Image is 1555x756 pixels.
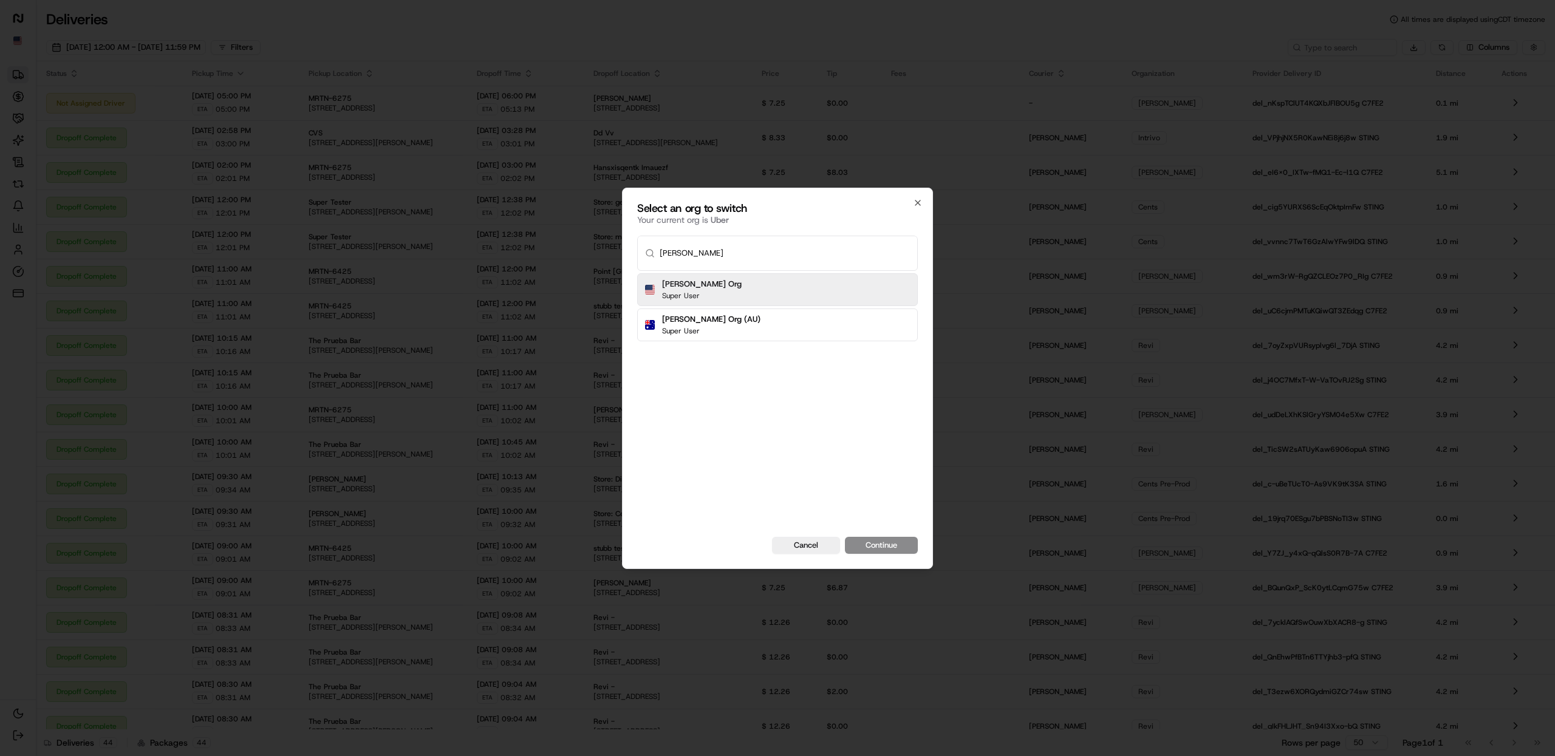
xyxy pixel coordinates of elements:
button: Cancel [772,537,840,554]
p: Super User [662,291,742,301]
h2: [PERSON_NAME] Org (AU) [662,314,760,325]
input: Type to search... [660,236,910,270]
span: Uber [711,214,729,225]
h2: Select an org to switch [637,203,918,214]
img: Flag of us [645,285,655,295]
img: Flag of au [645,320,655,330]
div: Suggestions [637,271,918,344]
p: Super User [662,326,760,336]
h2: [PERSON_NAME] Org [662,279,742,290]
p: Your current org is [637,214,918,226]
